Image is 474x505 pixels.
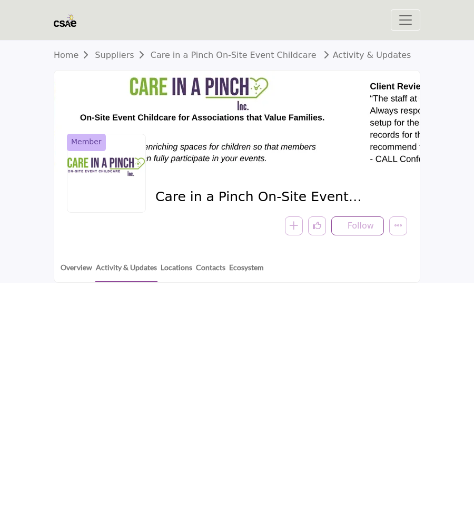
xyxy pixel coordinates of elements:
a: Activity & Updates [95,262,157,282]
img: site Logo [54,14,82,27]
a: Overview [60,262,93,281]
a: Activity & Updates [319,50,411,60]
button: Toggle navigation [391,9,420,31]
button: More details [389,216,407,235]
a: Care in a Pinch On-Site Event Childcare [151,50,317,60]
a: Ecosystem [229,262,264,281]
button: Follow [331,216,384,235]
span: Member [71,136,102,147]
a: Suppliers [95,50,150,60]
span: Care in a Pinch On-Site Event Childcare [155,189,399,206]
a: Contacts [195,262,226,281]
a: Home [54,50,95,60]
button: Like [308,216,326,235]
a: Locations [160,262,193,281]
